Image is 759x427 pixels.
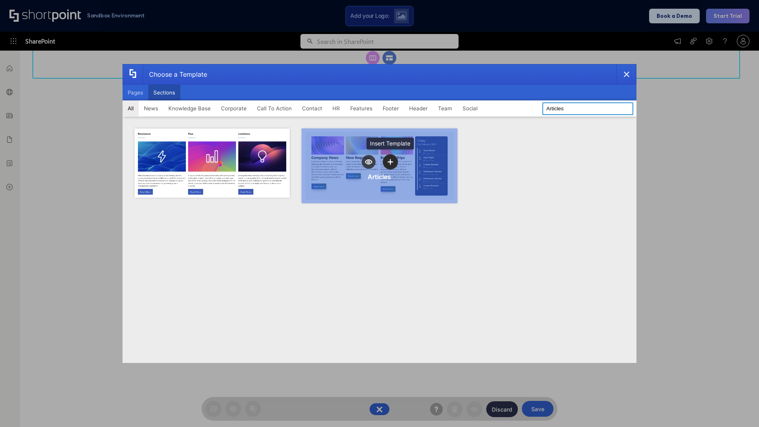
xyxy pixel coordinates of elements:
div: Articles [368,173,391,181]
button: Team [433,100,457,116]
button: Footer [378,100,404,116]
button: Corporate [216,100,252,116]
button: Social [457,100,483,116]
div: Choose a Template [143,64,207,84]
button: Knowledge Base [163,100,216,116]
button: News [139,100,163,116]
input: Search [542,102,633,115]
button: Sections [148,85,180,100]
iframe: Chat Widget [719,389,759,427]
button: Pages [123,85,148,100]
button: Contact [297,100,327,116]
button: Header [404,100,433,116]
button: HR [327,100,345,116]
button: Call To Action [252,100,297,116]
button: All [123,100,139,116]
div: template selector [123,64,636,363]
button: Features [345,100,378,116]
